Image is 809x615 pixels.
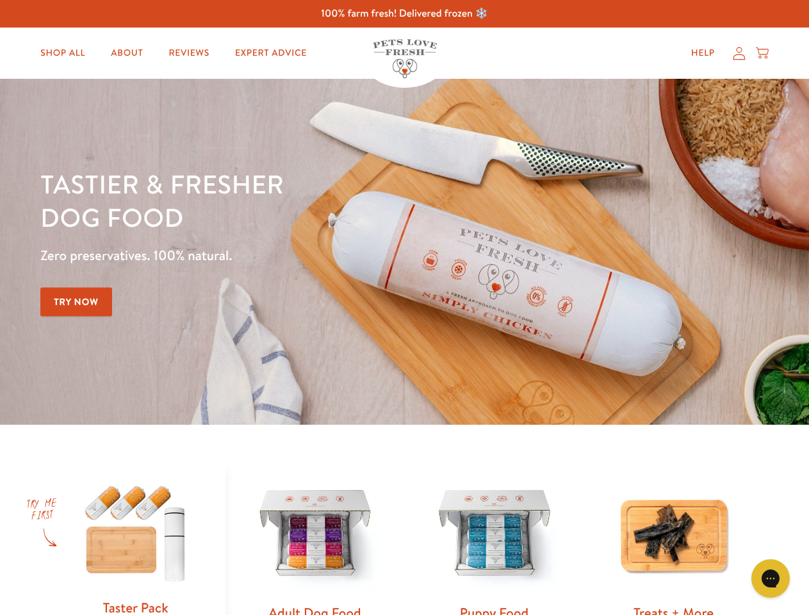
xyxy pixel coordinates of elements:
[30,40,95,66] a: Shop All
[225,40,317,66] a: Expert Advice
[158,40,219,66] a: Reviews
[101,40,153,66] a: About
[681,40,725,66] a: Help
[40,288,112,316] a: Try Now
[745,555,796,602] iframe: Gorgias live chat messenger
[40,244,526,267] p: Zero preservatives. 100% natural.
[40,167,526,234] h1: Tastier & fresher dog food
[373,39,437,78] img: Pets Love Fresh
